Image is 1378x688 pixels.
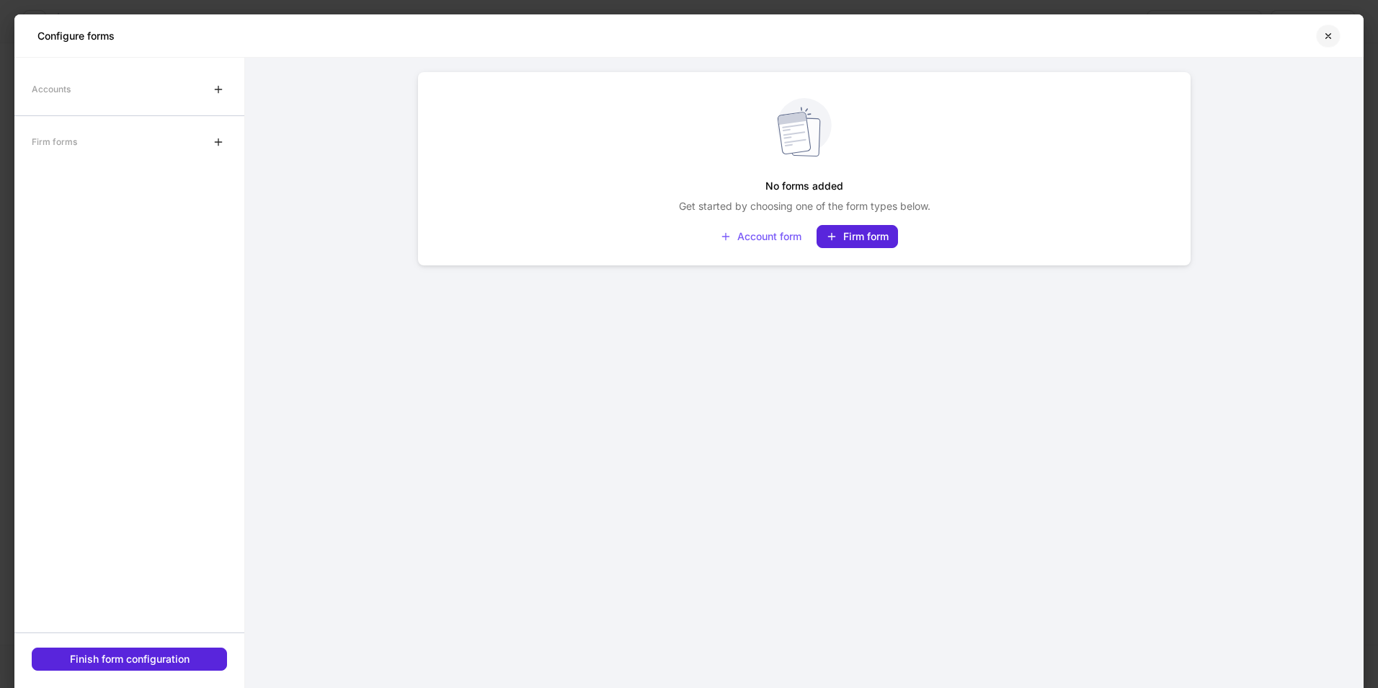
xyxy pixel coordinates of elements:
[32,129,77,154] div: Firm forms
[32,648,227,671] button: Finish form configuration
[711,225,811,248] button: Account form
[817,225,898,248] button: Firm form
[720,231,801,242] div: Account form
[70,654,190,664] div: Finish form configuration
[37,29,115,43] h5: Configure forms
[32,76,71,102] div: Accounts
[679,199,930,213] p: Get started by choosing one of the form types below.
[765,173,843,199] h5: No forms added
[826,231,889,242] div: Firm form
